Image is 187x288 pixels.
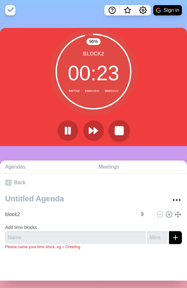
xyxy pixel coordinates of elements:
input: Name [5,231,146,244]
input: Mins [147,231,168,244]
p: Please name your time block, eg = Greeting [5,244,182,250]
a: Meetings [93,161,187,174]
img: google logo [156,8,161,13]
button: Sign in [153,5,182,15]
input: Mins [138,208,154,221]
button: Settings [135,5,151,15]
button: Help [104,5,120,15]
label: Add time blocks [5,225,37,230]
img: timeblocks logo [5,5,15,15]
input: Name [3,208,137,221]
button: What’s new [120,5,135,15]
button: More [170,194,183,206]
